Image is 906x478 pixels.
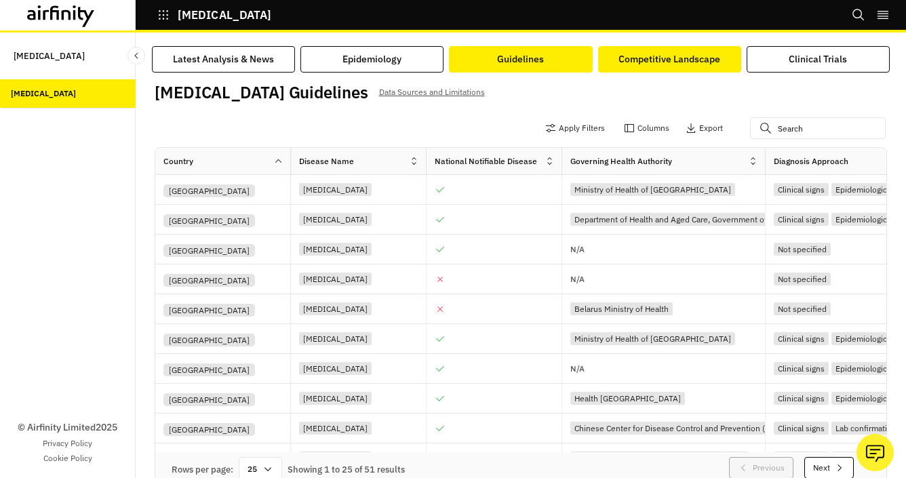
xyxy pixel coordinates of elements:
[299,155,354,167] div: Disease Name
[570,332,735,345] div: Ministry of Health of [GEOGRAPHIC_DATA]
[774,302,831,315] div: Not specified
[299,362,372,375] div: [MEDICAL_DATA]
[774,332,829,345] div: Clinical signs
[299,392,372,405] div: [MEDICAL_DATA]
[545,117,605,139] button: Apply Filters
[624,117,669,139] button: Columns
[379,85,485,100] p: Data Sources and Limitations
[774,183,829,196] div: Clinical signs
[856,434,894,471] button: Ask our analysts
[618,52,720,66] div: Competitive Landscape
[774,362,829,375] div: Clinical signs
[570,245,585,254] p: N/A
[299,213,372,226] div: [MEDICAL_DATA]
[686,117,723,139] button: Export
[163,274,255,287] div: [GEOGRAPHIC_DATA]
[435,155,537,167] div: National Notifiable Disease
[163,334,255,346] div: [GEOGRAPHIC_DATA]
[570,365,585,373] p: N/A
[299,332,372,345] div: [MEDICAL_DATA]
[11,87,76,100] div: [MEDICAL_DATA]
[299,422,372,435] div: [MEDICAL_DATA]
[163,244,255,257] div: [GEOGRAPHIC_DATA]
[163,184,255,197] div: [GEOGRAPHIC_DATA]
[163,423,255,436] div: [GEOGRAPHIC_DATA]
[163,363,255,376] div: [GEOGRAPHIC_DATA]
[43,437,92,450] a: Privacy Policy
[299,302,372,315] div: [MEDICAL_DATA]
[570,302,673,315] div: Belarus Ministry of Health
[831,422,901,435] div: Lab confirmation
[43,452,92,464] a: Cookie Policy
[155,83,368,102] h2: [MEDICAL_DATA] Guidelines
[570,155,672,167] div: Governing Health Authority
[163,304,255,317] div: [GEOGRAPHIC_DATA]
[774,392,829,405] div: Clinical signs
[18,420,117,435] p: © Airfinity Limited 2025
[831,452,901,464] div: Lab confirmation
[299,243,372,256] div: [MEDICAL_DATA]
[774,273,831,285] div: Not specified
[157,3,271,26] button: [MEDICAL_DATA]
[852,3,865,26] button: Search
[774,422,829,435] div: Clinical signs
[789,52,847,66] div: Clinical Trials
[774,243,831,256] div: Not specified
[172,463,233,477] div: Rows per page:
[299,273,372,285] div: [MEDICAL_DATA]
[173,52,274,66] div: Latest Analysis & News
[299,452,372,464] div: [MEDICAL_DATA]
[774,213,829,226] div: Clinical signs
[497,52,544,66] div: Guidelines
[570,213,854,226] div: Department of Health and Aged Care, Government of [GEOGRAPHIC_DATA]
[163,393,255,406] div: [GEOGRAPHIC_DATA]
[570,422,791,435] div: Chinese Center for Disease Control and Prevention (CCDC)
[342,52,401,66] div: Epidemiology
[299,183,372,196] div: [MEDICAL_DATA]
[750,117,886,139] input: Search
[163,155,193,167] div: Country
[178,9,271,21] p: [MEDICAL_DATA]
[570,275,585,283] p: N/A
[570,183,735,196] div: Ministry of Health of [GEOGRAPHIC_DATA]
[288,463,405,477] div: Showing 1 to 25 of 51 results
[570,452,749,464] div: Ministry of Health of the [GEOGRAPHIC_DATA]
[14,43,85,68] p: [MEDICAL_DATA]
[127,47,145,64] button: Close Sidebar
[163,214,255,227] div: [GEOGRAPHIC_DATA]
[570,392,685,405] div: Health [GEOGRAPHIC_DATA]
[774,155,848,167] div: Diagnosis Approach
[699,123,723,133] p: Export
[774,452,829,464] div: Clinical signs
